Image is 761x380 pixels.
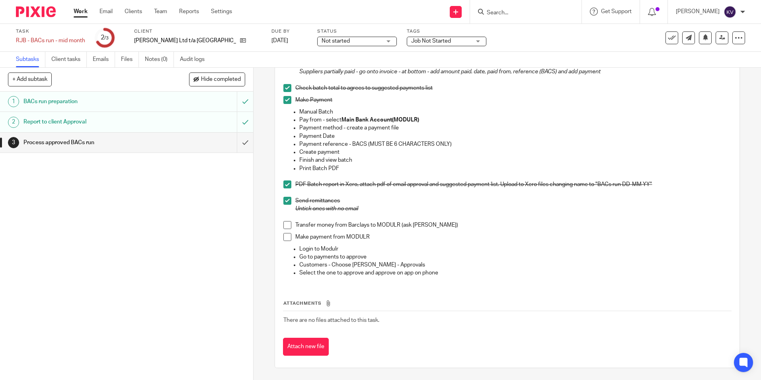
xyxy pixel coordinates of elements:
a: Settings [211,8,232,16]
h1: Report to client Approval [23,116,160,128]
label: Client [134,28,261,35]
a: Work [74,8,88,16]
div: 3 [8,137,19,148]
p: Make Payment [295,96,731,104]
a: Client tasks [51,52,87,67]
a: Clients [125,8,142,16]
div: 2 [101,33,109,42]
button: Attach new file [283,338,329,356]
div: 1 [8,96,19,107]
input: Search [486,10,558,17]
label: Status [317,28,397,35]
span: Job Not Started [411,38,451,44]
p: Finish and view batch [299,156,731,164]
p: Customers - Choose [PERSON_NAME] - Approvals [299,261,731,269]
p: Make payment from MODULR [295,233,731,241]
p: Select the one to approve and approve on app on phone [299,269,731,277]
label: Task [16,28,85,35]
span: Attachments [283,301,322,306]
p: Transfer money from Barclays to MODULR (ask [PERSON_NAME]) [295,221,731,229]
p: [PERSON_NAME] [676,8,720,16]
p: Payment reference - BACS (MUST BE 6 CHARACTERS ONLY) [299,140,731,148]
p: Print Batch PDF [299,165,731,172]
span: There are no files attached to this task. [283,317,379,323]
p: Payment Date [299,132,731,140]
img: svg%3E [724,6,736,18]
a: Team [154,8,167,16]
em: Untick ones with no email [295,206,358,212]
a: Notes (0) [145,52,174,67]
p: [PERSON_NAME] Ltd t/a [GEOGRAPHIC_DATA] [134,37,236,45]
span: Get Support [601,9,632,14]
p: PDF Batch report in Xero, attach pdf of email approval and suggested payment list. Upload to Xero... [295,180,731,188]
em: Suppliers partially paid - go onto invoice - at bottom - add amount paid. date, paid from, refere... [299,69,601,74]
div: RJB - BACs run - mid month [16,37,85,45]
span: [DATE] [271,38,288,43]
p: Check batch total to agrees to suggested payments list [295,84,731,92]
p: Payment method - create a payment file [299,124,731,132]
strong: Main Bank Account(MODULR) [341,117,419,123]
p: Manual Batch [299,108,731,116]
a: Email [100,8,113,16]
a: Emails [93,52,115,67]
a: Subtasks [16,52,45,67]
span: Hide completed [201,76,241,83]
span: Not started [322,38,350,44]
a: Files [121,52,139,67]
p: Send remittances [295,197,731,205]
p: Go to payments to approve [299,253,731,261]
p: Login to Modulr [299,245,731,253]
button: Hide completed [189,72,245,86]
small: /3 [104,36,109,40]
h1: BACs run preparation [23,96,160,108]
label: Tags [407,28,486,35]
button: + Add subtask [8,72,52,86]
a: Reports [179,8,199,16]
p: Create payment [299,148,731,156]
a: Audit logs [180,52,211,67]
h1: Process approved BACs run [23,137,160,149]
p: Pay from - select [299,116,731,124]
label: Due by [271,28,307,35]
img: Pixie [16,6,56,17]
div: 2 [8,117,19,128]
